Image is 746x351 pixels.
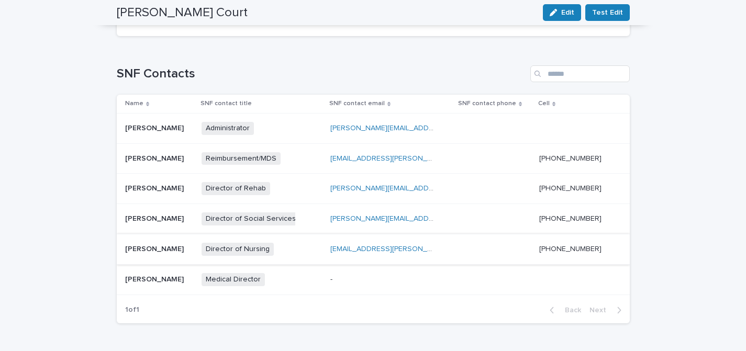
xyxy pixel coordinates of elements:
button: Edit [543,4,581,21]
p: SNF contact phone [458,98,516,109]
a: [PHONE_NUMBER] [539,245,602,253]
p: [PERSON_NAME] [125,122,186,133]
h1: SNF Contacts [117,66,526,82]
p: [PERSON_NAME] [125,182,186,193]
tr: [PERSON_NAME][PERSON_NAME] Administrator[PERSON_NAME][EMAIL_ADDRESS][DOMAIN_NAME] [117,113,630,143]
p: SNF contact title [201,98,252,109]
a: [EMAIL_ADDRESS][PERSON_NAME][DOMAIN_NAME] [330,155,506,162]
p: - [330,273,335,284]
p: [PERSON_NAME] [125,273,186,284]
span: Back [559,307,581,314]
span: Director of Social Services [202,212,300,225]
tr: [PERSON_NAME][PERSON_NAME] Reimbursement/MDS[EMAIL_ADDRESS][PERSON_NAME][DOMAIN_NAME] [PHONE_NUMBER] [117,143,630,174]
tr: [PERSON_NAME][PERSON_NAME] Director of Rehab[PERSON_NAME][EMAIL_ADDRESS][DOMAIN_NAME] [PHONE_NUMBER] [117,174,630,204]
span: Edit [561,9,574,16]
a: [PHONE_NUMBER] [539,155,602,162]
span: Administrator [202,122,254,135]
span: Director of Rehab [202,182,270,195]
span: Director of Nursing [202,243,274,256]
p: Cell [538,98,550,109]
span: Reimbursement/MDS [202,152,281,165]
p: Name [125,98,143,109]
tr: [PERSON_NAME][PERSON_NAME] Director of Nursing[EMAIL_ADDRESS][PERSON_NAME][DOMAIN_NAME] [PHONE_NU... [117,234,630,264]
tr: [PERSON_NAME][PERSON_NAME] Director of Social Services[PERSON_NAME][EMAIL_ADDRESS][PERSON_NAME][D... [117,204,630,234]
a: [EMAIL_ADDRESS][PERSON_NAME][DOMAIN_NAME] [330,245,506,253]
tr: [PERSON_NAME][PERSON_NAME] Medical Director-- [117,264,630,295]
button: Test Edit [585,4,630,21]
span: Next [589,307,613,314]
button: Next [585,305,630,315]
a: [PERSON_NAME][EMAIL_ADDRESS][PERSON_NAME][DOMAIN_NAME] [330,215,563,222]
p: [PERSON_NAME] [125,243,186,254]
span: Test Edit [592,7,623,18]
p: [PERSON_NAME] [125,212,186,223]
a: [PHONE_NUMBER] [539,185,602,192]
button: Back [541,305,585,315]
a: [PHONE_NUMBER] [539,215,602,222]
a: [PERSON_NAME][EMAIL_ADDRESS][DOMAIN_NAME] [330,124,506,132]
p: SNF contact email [329,98,385,109]
input: Search [530,65,630,82]
span: Medical Director [202,273,265,286]
h2: [PERSON_NAME] Court [117,5,248,20]
a: [PERSON_NAME][EMAIL_ADDRESS][DOMAIN_NAME] [330,185,506,192]
p: 1 of 1 [117,297,148,323]
p: [PERSON_NAME] [125,152,186,163]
